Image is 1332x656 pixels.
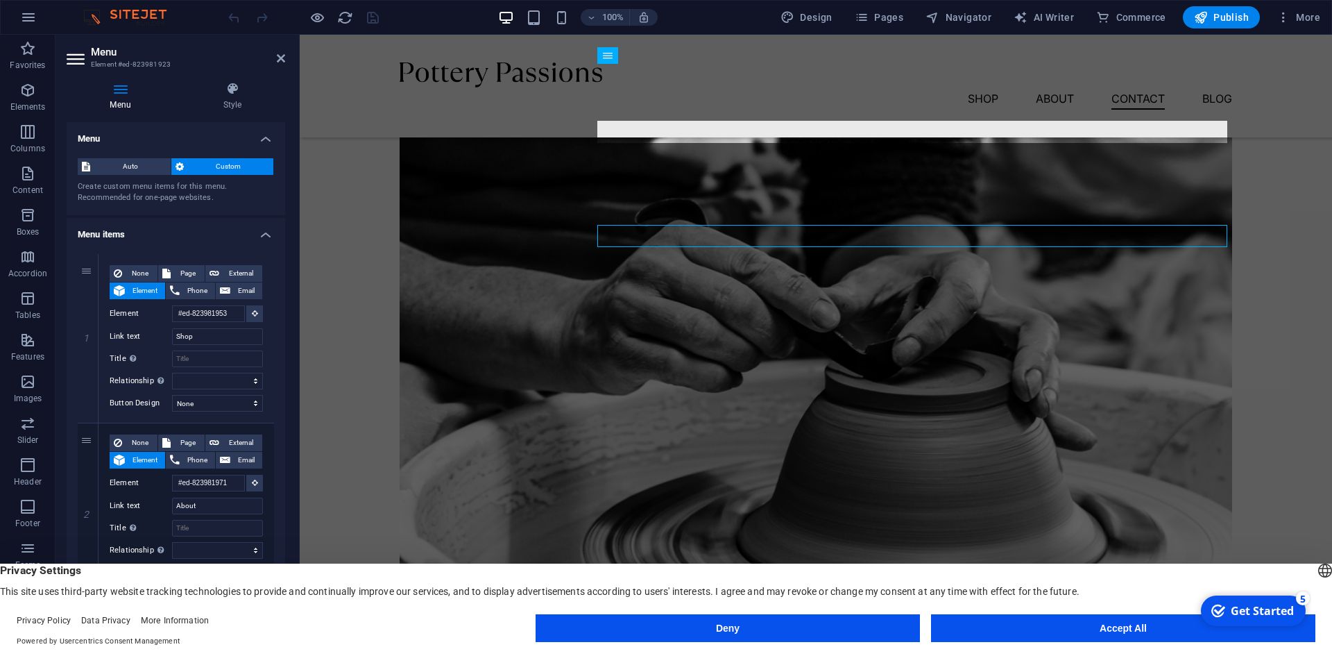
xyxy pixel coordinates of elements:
p: Features [11,351,44,362]
label: Link text [110,328,172,345]
button: Phone [166,452,215,469]
label: Link text [110,498,172,514]
input: Link text... [172,498,263,514]
label: Title [110,351,172,367]
p: Images [14,393,42,404]
button: Navigator [920,6,997,28]
span: Design [780,10,832,24]
p: Favorites [10,60,45,71]
p: Boxes [17,226,40,237]
button: Email [216,283,262,299]
i: Reload page [337,10,353,26]
span: Pages [855,10,903,24]
button: Publish [1183,6,1260,28]
span: Phone [184,452,211,469]
p: Header [14,476,42,487]
span: Page [175,435,200,451]
label: Title [110,520,172,537]
h2: Menu [91,46,285,58]
button: Email [216,452,262,469]
h6: 100% [601,9,624,26]
p: Footer [15,518,40,529]
i: On resize automatically adjust zoom level to fit chosen device. [638,11,650,24]
button: Custom [171,158,274,175]
button: External [205,435,262,451]
button: None [110,435,157,451]
button: AI Writer [1008,6,1079,28]
button: More [1271,6,1326,28]
label: Element [110,305,172,322]
span: Email [234,452,258,469]
button: Auto [78,158,171,175]
p: Elements [10,101,46,112]
p: Accordion [8,268,47,279]
span: Commerce [1096,10,1166,24]
em: 1 [76,333,96,344]
label: Relationship [110,542,172,559]
input: Title [172,351,263,367]
p: Slider [17,435,39,446]
p: Content [12,185,43,196]
button: Phone [166,283,215,299]
button: 100% [581,9,630,26]
h4: Menu [67,82,180,111]
span: External [223,265,258,282]
span: Custom [188,158,270,175]
div: 5 [103,1,117,15]
span: Publish [1194,10,1249,24]
button: None [110,265,157,282]
button: Page [158,435,205,451]
img: Editor Logo [80,9,184,26]
button: Page [158,265,205,282]
div: Create custom menu items for this menu. Recommended for one-page websites. [78,181,274,204]
button: Commerce [1091,6,1172,28]
button: Element [110,452,165,469]
p: Tables [15,310,40,321]
em: 2 [76,509,96,520]
label: Relationship [110,373,172,389]
button: External [205,265,262,282]
h3: Element #ed-823981923 [91,58,257,71]
span: Element [129,452,161,469]
span: Auto [94,158,166,175]
h4: Menu [67,122,285,147]
span: None [126,265,153,282]
span: Page [175,265,200,282]
label: Element [110,475,172,491]
div: Design (Ctrl+Alt+Y) [775,6,838,28]
button: reload [336,9,353,26]
p: Columns [10,143,45,154]
div: Get Started [37,13,101,28]
input: No element chosen [172,475,245,491]
button: Click here to leave preview mode and continue editing [309,9,325,26]
p: Forms [15,560,40,571]
input: No element chosen [172,305,245,322]
input: Title [172,520,263,537]
h4: Menu items [67,218,285,243]
span: External [223,435,258,451]
span: Email [234,283,258,299]
span: AI Writer [1014,10,1074,24]
button: Design [775,6,838,28]
button: Pages [849,6,909,28]
span: Element [129,283,161,299]
input: Link text... [172,328,263,345]
div: Get Started 5 items remaining, 0% complete [8,6,112,36]
span: Phone [184,283,211,299]
label: Button Design [110,395,172,412]
span: Navigator [925,10,991,24]
h4: Style [180,82,285,111]
button: Element [110,283,165,299]
span: More [1276,10,1320,24]
span: None [126,435,153,451]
